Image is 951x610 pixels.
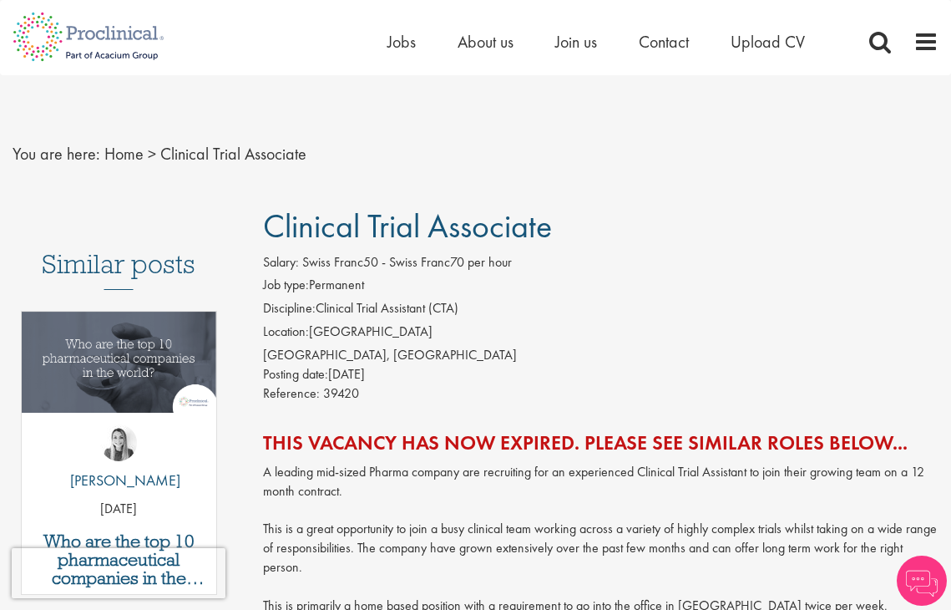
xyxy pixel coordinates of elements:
[22,312,216,413] img: Top 10 pharmaceutical companies in the world 2025
[323,384,359,402] span: 39420
[731,31,805,53] a: Upload CV
[22,500,216,519] p: [DATE]
[263,365,328,383] span: Posting date:
[263,384,320,404] label: Reference:
[263,432,938,454] h2: This vacancy has now expired. Please see similar roles below...
[897,556,947,606] img: Chatbot
[12,548,225,598] iframe: reCAPTCHA
[263,323,309,342] label: Location:
[263,205,552,247] span: Clinical Trial Associate
[263,365,938,384] div: [DATE]
[263,276,309,295] label: Job type:
[263,323,938,346] li: [GEOGRAPHIC_DATA]
[302,253,512,271] span: Swiss Franc50 - Swiss Franc70 per hour
[58,470,180,491] p: [PERSON_NAME]
[30,532,208,587] a: Who are the top 10 pharmaceutical companies in the world? (2025)
[22,312,216,460] a: Link to a post
[100,424,137,461] img: Hannah Burke
[148,143,156,165] span: >
[263,276,938,299] li: Permanent
[160,143,306,165] span: Clinical Trial Associate
[263,253,299,272] label: Salary:
[263,346,938,365] div: [GEOGRAPHIC_DATA], [GEOGRAPHIC_DATA]
[263,299,316,318] label: Discipline:
[387,31,416,53] a: Jobs
[263,299,938,323] li: Clinical Trial Assistant (CTA)
[42,250,195,290] h3: Similar posts
[458,31,513,53] a: About us
[13,143,100,165] span: You are here:
[104,143,144,165] a: breadcrumb link
[58,424,180,500] a: Hannah Burke [PERSON_NAME]
[555,31,597,53] a: Join us
[639,31,689,53] a: Contact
